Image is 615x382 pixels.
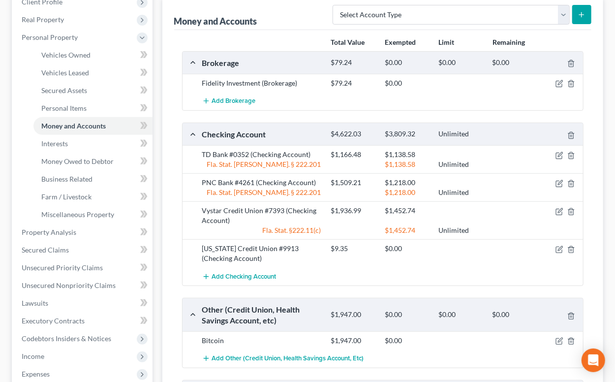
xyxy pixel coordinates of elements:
[197,188,326,197] div: Fla. Stat. [PERSON_NAME]. § 222.201
[33,117,153,135] a: Money and Accounts
[33,206,153,223] a: Miscellaneous Property
[380,310,433,319] div: $0.00
[14,294,153,312] a: Lawsuits
[14,259,153,277] a: Unsecured Priority Claims
[380,206,433,216] div: $1,452.74
[326,310,380,319] div: $1,947.00
[212,355,364,363] span: Add Other (Credit Union, Health Savings Account, etc)
[197,178,326,188] div: PNC Bank #4261 (Checking Account)
[33,99,153,117] a: Personal Items
[433,225,487,235] div: Unlimited
[326,78,380,88] div: $79.24
[326,58,380,67] div: $79.24
[380,159,433,169] div: $1,138.58
[22,15,64,24] span: Real Property
[487,310,541,319] div: $0.00
[202,92,256,110] button: Add Brokerage
[14,312,153,330] a: Executory Contracts
[385,38,416,46] strong: Exempted
[197,225,326,235] div: Fla. Stat. §222.11(c)
[22,352,44,360] span: Income
[22,370,50,378] span: Expenses
[380,244,433,254] div: $0.00
[41,210,114,219] span: Miscellaneous Property
[212,97,256,105] span: Add Brokerage
[331,38,365,46] strong: Total Value
[197,129,326,139] div: Checking Account
[41,192,92,201] span: Farm / Livestock
[326,336,380,346] div: $1,947.00
[326,178,380,188] div: $1,509.21
[433,58,487,67] div: $0.00
[22,246,69,254] span: Secured Claims
[433,129,487,139] div: Unlimited
[326,129,380,139] div: $4,622.03
[326,150,380,159] div: $1,166.48
[22,334,111,343] span: Codebtors Insiders & Notices
[22,299,48,307] span: Lawsuits
[202,350,364,368] button: Add Other (Credit Union, Health Savings Account, etc)
[380,336,433,346] div: $0.00
[197,304,326,325] div: Other (Credit Union, Health Savings Account, etc)
[14,277,153,294] a: Unsecured Nonpriority Claims
[438,38,454,46] strong: Limit
[380,129,433,139] div: $3,809.32
[326,206,380,216] div: $1,936.99
[33,135,153,153] a: Interests
[41,68,89,77] span: Vehicles Leased
[326,244,380,254] div: $9.35
[212,273,277,281] span: Add Checking Account
[197,150,326,159] div: TD Bank #0352 (Checking Account)
[41,139,68,148] span: Interests
[33,82,153,99] a: Secured Assets
[197,336,326,346] div: Bitcoin
[487,58,541,67] div: $0.00
[22,263,103,272] span: Unsecured Priority Claims
[41,51,91,59] span: Vehicles Owned
[33,170,153,188] a: Business Related
[197,58,326,68] div: Brokerage
[14,241,153,259] a: Secured Claims
[41,104,87,112] span: Personal Items
[380,78,433,88] div: $0.00
[33,153,153,170] a: Money Owed to Debtor
[33,64,153,82] a: Vehicles Leased
[380,58,433,67] div: $0.00
[174,15,257,27] div: Money and Accounts
[433,159,487,169] div: Unlimited
[433,188,487,197] div: Unlimited
[197,159,326,169] div: Fla. Stat. [PERSON_NAME]. § 222.201
[380,188,433,197] div: $1,218.00
[22,228,76,236] span: Property Analysis
[33,46,153,64] a: Vehicles Owned
[380,225,433,235] div: $1,452.74
[41,157,114,165] span: Money Owed to Debtor
[380,150,433,159] div: $1,138.58
[380,178,433,188] div: $1,218.00
[492,38,525,46] strong: Remaining
[14,223,153,241] a: Property Analysis
[197,78,326,88] div: Fidelity Investment (Brokerage)
[22,281,116,289] span: Unsecured Nonpriority Claims
[41,86,87,95] span: Secured Assets
[41,122,106,130] span: Money and Accounts
[433,310,487,319] div: $0.00
[582,349,605,372] div: Open Intercom Messenger
[197,244,326,263] div: [US_STATE] Credit Union #9913 (Checking Account)
[22,317,85,325] span: Executory Contracts
[22,33,78,41] span: Personal Property
[33,188,153,206] a: Farm / Livestock
[41,175,92,183] span: Business Related
[202,267,277,286] button: Add Checking Account
[197,206,326,225] div: Vystar Credit Union #7393 (Checking Account)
